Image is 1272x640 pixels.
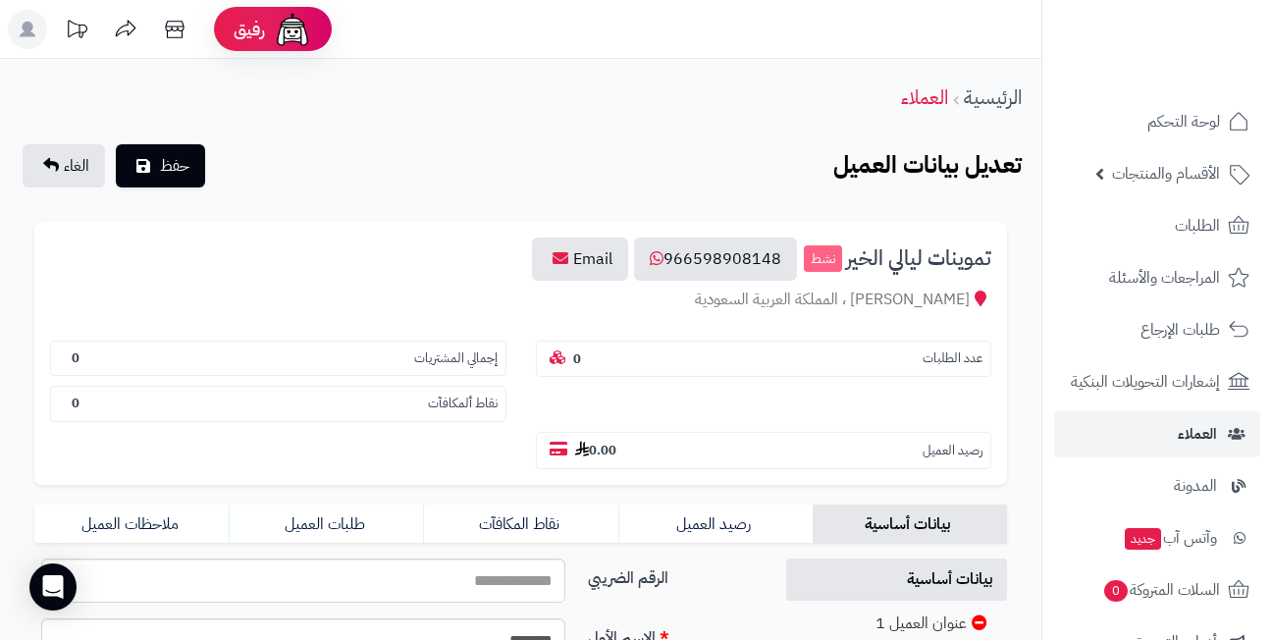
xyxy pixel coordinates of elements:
a: وآتس آبجديد [1054,514,1260,561]
a: 966598908148 [634,238,797,281]
div: Open Intercom Messenger [29,563,77,611]
a: تحديثات المنصة [52,10,101,54]
span: الطلبات [1175,212,1220,240]
b: 0.00 [575,441,616,459]
b: 0 [573,349,581,368]
small: نقاط ألمكافآت [428,395,498,413]
a: بيانات أساسية [813,505,1007,544]
div: [PERSON_NAME] ، المملكة العربية السعودية [50,289,991,311]
a: رصيد العميل [618,505,813,544]
span: المراجعات والأسئلة [1109,264,1220,292]
a: المدونة [1054,462,1260,509]
small: إجمالي المشتريات [414,349,498,368]
b: 0 [72,394,79,412]
span: العملاء [1178,420,1217,448]
span: السلات المتروكة [1102,576,1220,604]
span: وآتس آب [1123,524,1217,552]
b: 0 [72,348,79,367]
span: رفيق [234,18,265,41]
span: لوحة التحكم [1147,108,1220,135]
span: طلبات الإرجاع [1140,316,1220,344]
a: العملاء [1054,410,1260,457]
button: حفظ [116,144,205,187]
span: الأقسام والمنتجات [1112,160,1220,187]
span: حفظ [160,154,189,178]
a: العملاء [901,82,948,112]
span: الغاء [64,154,89,178]
a: بيانات أساسية [786,559,1007,601]
span: المدونة [1174,472,1217,500]
a: طلبات العميل [229,505,423,544]
img: logo-2.png [1139,55,1253,96]
span: إشعارات التحويلات البنكية [1071,368,1220,396]
a: لوحة التحكم [1054,98,1260,145]
a: السلات المتروكة0 [1054,566,1260,613]
a: الرئيسية [964,82,1022,112]
a: المراجعات والأسئلة [1054,254,1260,301]
a: ملاحظات العميل [34,505,229,544]
a: Email [532,238,628,281]
b: تعديل بيانات العميل [833,147,1022,183]
a: الغاء [23,144,105,187]
a: نقاط المكافآت [423,505,617,544]
a: إشعارات التحويلات البنكية [1054,358,1260,405]
a: الطلبات [1054,202,1260,249]
small: عدد الطلبات [923,349,982,368]
label: الرقم الضريبي [580,559,765,590]
span: 0 [1104,580,1128,602]
span: جديد [1125,528,1161,550]
small: نشط [804,245,842,273]
small: رصيد العميل [923,442,982,460]
span: تموينات ليالي الخير [846,247,991,270]
a: طلبات الإرجاع [1054,306,1260,353]
img: ai-face.png [273,10,312,49]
